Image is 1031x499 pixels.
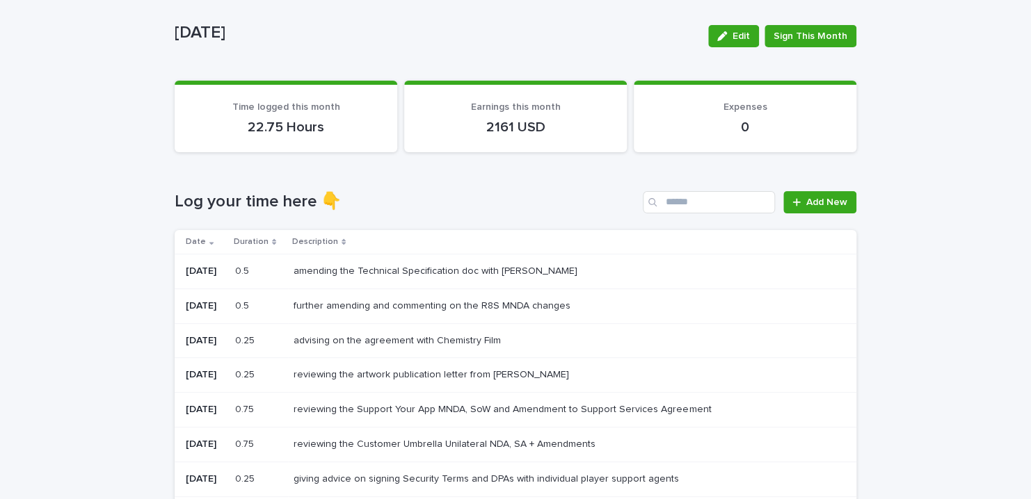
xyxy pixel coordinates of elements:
[186,234,206,250] p: Date
[191,119,381,136] p: 22.75 Hours
[186,300,224,312] p: [DATE]
[235,471,257,485] p: 0.25
[650,119,840,136] p: 0
[186,439,224,450] p: [DATE]
[234,234,269,250] p: Duration
[294,297,573,312] p: further amending and commenting on the R8S MNDA changes
[708,25,759,47] button: Edit
[175,192,637,212] h1: Log your time here 👇
[294,366,572,381] p: reviewing the artwork publication letter from [PERSON_NAME]
[294,471,682,485] p: giving advice on signing Security Terms and DPAs with individual player support agents
[175,461,856,496] tr: [DATE]0.250.25 giving advice on signing Security Terms and DPAs with individual player support ag...
[235,436,257,450] p: 0.75
[774,29,847,43] span: Sign This Month
[175,427,856,461] tr: [DATE]0.750.75 reviewing the Customer Umbrella Unilateral NDA, SA + Amendmentsreviewing the Custo...
[175,323,856,358] tr: [DATE]0.250.25 advising on the agreement with Chemistry Filmadvising on the agreement with Chemis...
[733,31,750,41] span: Edit
[765,25,856,47] button: Sign This Month
[175,23,697,43] p: [DATE]
[470,102,560,112] span: Earnings this month
[175,254,856,288] tr: [DATE]0.50.5 amending the Technical Specification doc with [PERSON_NAME]amending the Technical Sp...
[294,436,598,450] p: reviewing the Customer Umbrella Unilateral NDA, SA + Amendments
[186,265,224,277] p: [DATE]
[186,473,224,485] p: [DATE]
[723,102,767,112] span: Expenses
[235,263,252,277] p: 0.5
[186,404,224,416] p: [DATE]
[186,369,224,381] p: [DATE]
[806,197,847,207] span: Add New
[294,332,504,347] p: advising on the agreement with Chemistry Film
[643,191,775,213] input: Search
[232,102,339,112] span: Time logged this month
[175,288,856,323] tr: [DATE]0.50.5 further amending and commenting on the R8S MNDA changesfurther amending and commenti...
[175,393,856,427] tr: [DATE]0.750.75 reviewing the Support Your App MNDA, SoW and Amendment to Support Services Agreeme...
[235,332,257,347] p: 0.25
[235,366,257,381] p: 0.25
[292,234,338,250] p: Description
[421,119,610,136] p: 2161 USD
[294,401,714,416] p: reviewing the Support Your App MNDA, SoW and Amendment to Support Services Agreement
[186,335,224,347] p: [DATE]
[235,401,257,416] p: 0.75
[235,297,252,312] p: 0.5
[175,358,856,393] tr: [DATE]0.250.25 reviewing the artwork publication letter from [PERSON_NAME]reviewing the artwork p...
[783,191,856,213] a: Add New
[294,263,580,277] p: amending the Technical Specification doc with [PERSON_NAME]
